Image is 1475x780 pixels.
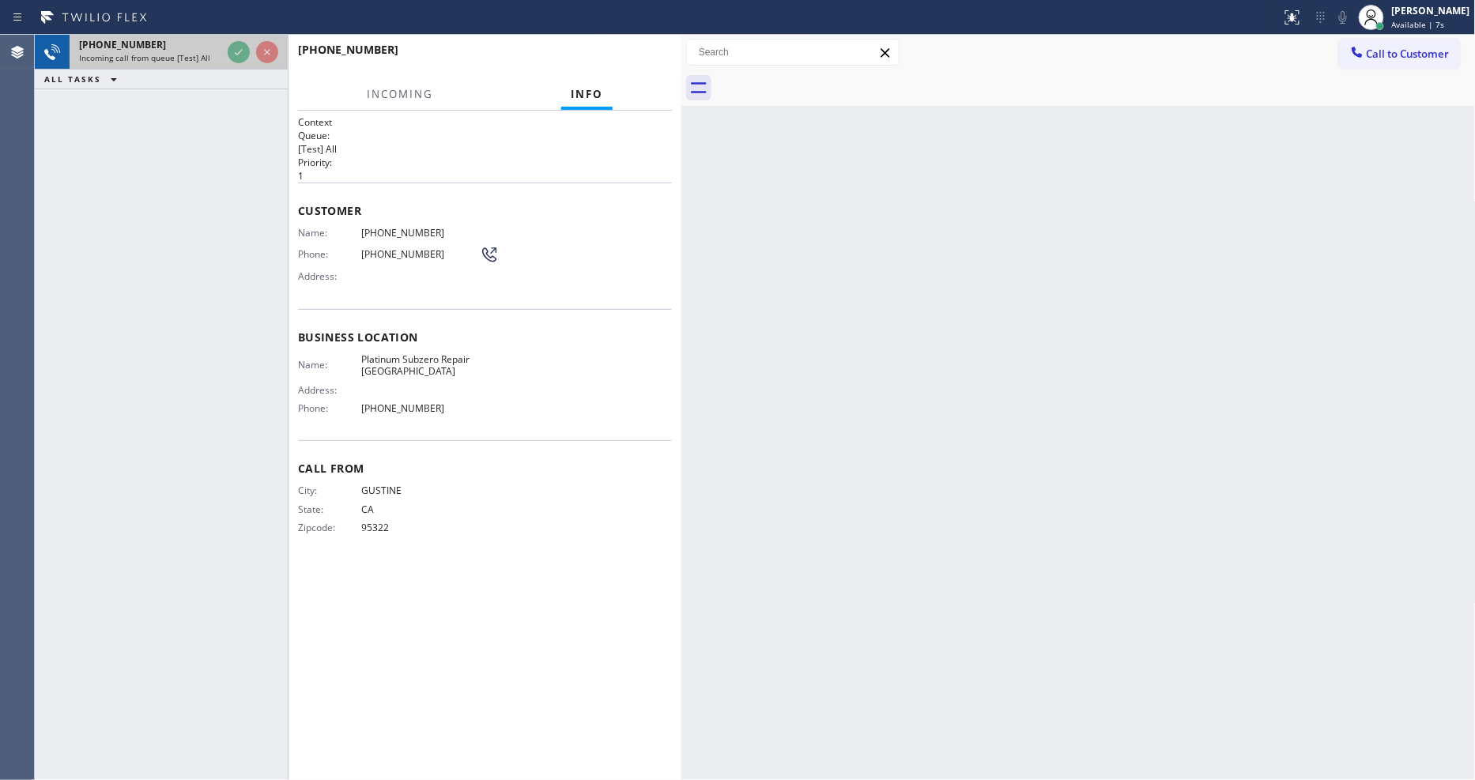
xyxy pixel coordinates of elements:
[298,156,672,169] h2: Priority:
[298,203,672,218] span: Customer
[298,484,361,496] span: City:
[298,461,672,476] span: Call From
[79,52,210,63] span: Incoming call from queue [Test] All
[298,522,361,533] span: Zipcode:
[361,522,480,533] span: 95322
[361,227,480,239] span: [PHONE_NUMBER]
[298,115,672,129] h1: Context
[298,169,672,183] p: 1
[298,42,398,57] span: [PHONE_NUMBER]
[571,87,603,101] span: Info
[298,227,361,239] span: Name:
[357,79,443,110] button: Incoming
[1332,6,1354,28] button: Mute
[1339,39,1460,69] button: Call to Customer
[298,142,672,156] p: [Test] All
[44,73,101,85] span: ALL TASKS
[361,484,480,496] span: GUSTINE
[298,330,672,345] span: Business location
[361,353,480,378] span: Platinum Subzero Repair [GEOGRAPHIC_DATA]
[298,129,672,142] h2: Queue:
[298,359,361,371] span: Name:
[561,79,613,110] button: Info
[298,248,361,260] span: Phone:
[361,503,480,515] span: CA
[361,402,480,414] span: [PHONE_NUMBER]
[35,70,133,89] button: ALL TASKS
[687,40,899,65] input: Search
[361,248,480,260] span: [PHONE_NUMBER]
[79,38,166,51] span: [PHONE_NUMBER]
[298,384,361,396] span: Address:
[298,402,361,414] span: Phone:
[228,41,250,63] button: Accept
[1392,4,1470,17] div: [PERSON_NAME]
[1367,47,1450,61] span: Call to Customer
[298,503,361,515] span: State:
[367,87,433,101] span: Incoming
[298,270,361,282] span: Address:
[256,41,278,63] button: Reject
[1392,19,1445,30] span: Available | 7s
